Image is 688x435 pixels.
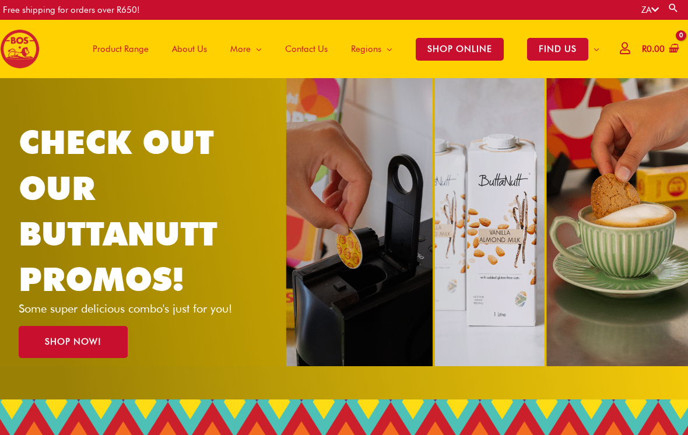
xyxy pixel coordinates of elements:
[404,20,515,78] a: SHOP ONLINE
[668,2,679,13] a: Search button
[285,31,328,66] span: Contact Us
[172,31,207,66] span: About Us
[642,44,665,54] bdi: 0.00
[219,20,273,78] a: More
[93,31,149,66] span: Product Range
[230,31,251,66] span: More
[81,20,160,78] a: Product Range
[641,5,659,15] a: ZA
[339,20,404,78] a: Regions
[416,38,504,61] span: SHOP ONLINE
[72,20,611,78] nav: Site Navigation
[351,31,381,66] span: Regions
[19,122,217,299] a: CHECK OUT OUR BUTTANUTT PROMOS!
[640,36,679,62] a: View Shopping Cart, empty
[642,44,647,54] span: R
[19,326,128,358] a: SHOP NOW!
[273,20,339,78] a: Contact Us
[527,38,588,61] span: FIND US
[160,20,219,78] a: About Us
[45,338,101,346] span: SHOP NOW!
[19,303,252,314] p: Some super delicious combo's just for you!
